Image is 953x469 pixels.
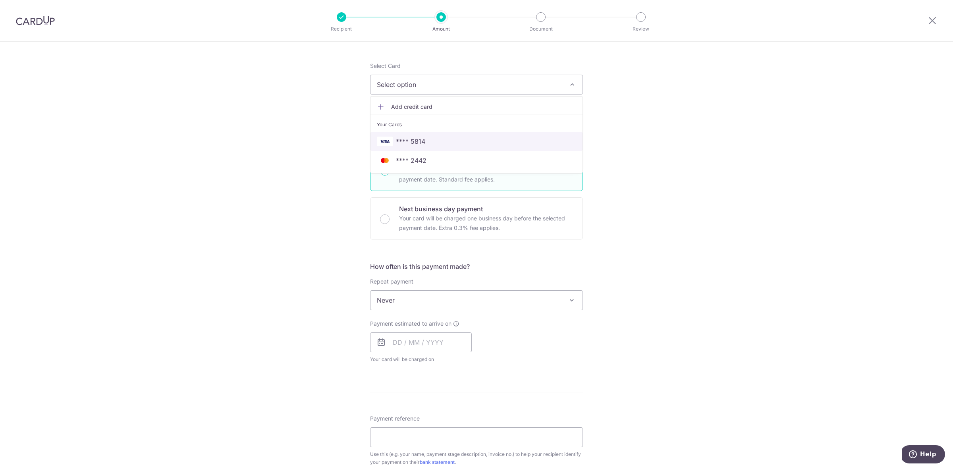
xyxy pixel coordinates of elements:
[391,103,576,111] span: Add credit card
[420,459,455,465] a: bank statement
[399,165,573,184] p: Your card will be charged three business days before the selected payment date. Standard fee appl...
[902,445,945,465] iframe: Opens a widget where you can find more information
[370,290,583,310] span: Never
[612,25,670,33] p: Review
[370,62,401,69] span: translation missing: en.payables.payment_networks.credit_card.summary.labels.select_card
[370,262,583,271] h5: How often is this payment made?
[370,75,583,95] button: Select option
[370,332,472,352] input: DD / MM / YYYY
[377,121,402,129] span: Your Cards
[399,204,573,214] p: Next business day payment
[312,25,371,33] p: Recipient
[370,415,420,423] span: Payment reference
[16,16,55,25] img: CardUp
[370,96,583,174] ul: Select option
[377,80,562,89] span: Select option
[370,100,583,114] a: Add credit card
[377,156,393,165] img: MASTERCARD
[412,25,471,33] p: Amount
[370,320,451,328] span: Payment estimated to arrive on
[370,278,413,286] label: Repeat payment
[370,291,583,310] span: Never
[399,214,573,233] p: Your card will be charged one business day before the selected payment date. Extra 0.3% fee applies.
[370,355,472,363] span: Your card will be charged on
[370,450,583,466] div: Use this (e.g. your name, payment stage description, invoice no.) to help your recipient identify...
[511,25,570,33] p: Document
[377,137,393,146] img: VISA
